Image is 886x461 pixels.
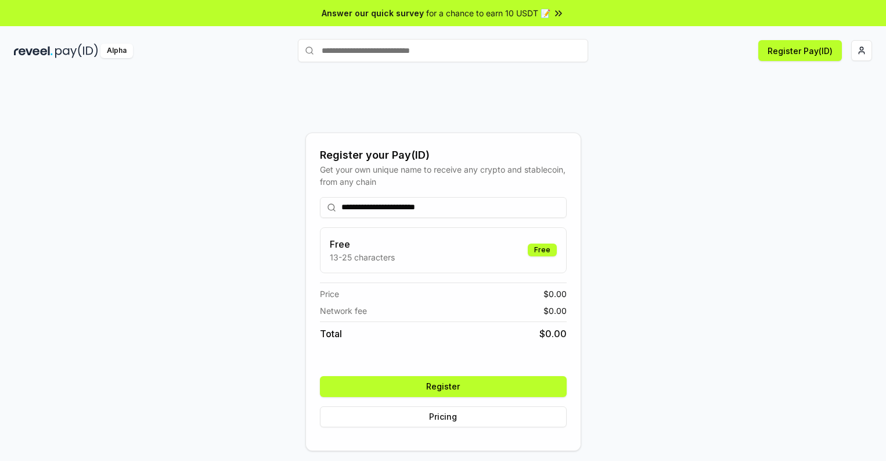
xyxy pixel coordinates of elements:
[539,327,567,341] span: $ 0.00
[322,7,424,19] span: Answer our quick survey
[758,40,842,61] button: Register Pay(ID)
[14,44,53,58] img: reveel_dark
[528,244,557,256] div: Free
[320,147,567,163] div: Register your Pay(ID)
[330,237,395,251] h3: Free
[330,251,395,263] p: 13-25 characters
[320,305,367,317] span: Network fee
[320,163,567,188] div: Get your own unique name to receive any crypto and stablecoin, from any chain
[100,44,133,58] div: Alpha
[320,327,342,341] span: Total
[320,376,567,397] button: Register
[426,7,550,19] span: for a chance to earn 10 USDT 📝
[543,288,567,300] span: $ 0.00
[320,288,339,300] span: Price
[55,44,98,58] img: pay_id
[543,305,567,317] span: $ 0.00
[320,406,567,427] button: Pricing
